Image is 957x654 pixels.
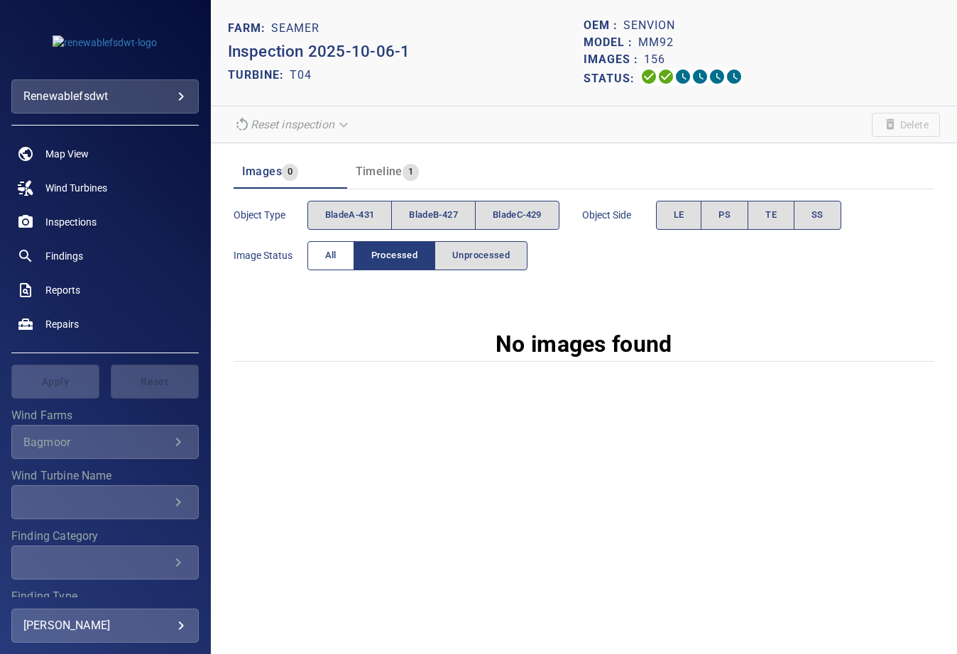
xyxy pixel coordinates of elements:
p: 156 [644,51,665,68]
label: Finding Type [11,591,199,602]
div: objectType [307,201,559,230]
p: T04 [290,67,312,84]
label: Wind Farms [11,410,199,421]
div: Bagmoor [23,436,170,449]
div: Unable to reset the inspection due to your user permissions [228,112,357,137]
span: Repairs [45,317,79,331]
a: findings noActive [11,239,199,273]
p: Senvion [623,17,675,34]
div: Finding Category [11,545,199,580]
button: PS [701,201,748,230]
span: PS [718,207,731,223]
a: windturbines noActive [11,171,199,205]
label: Finding Category [11,531,199,542]
button: bladeA-431 [307,201,393,230]
a: map noActive [11,137,199,171]
div: Wind Farms [11,425,199,459]
p: Seamer [271,20,319,37]
div: imageStatus [307,241,528,270]
svg: Data Formatted 100% [657,68,674,85]
svg: ML Processing 0% [691,68,709,85]
button: All [307,241,354,270]
div: renewablefsdwt [23,85,187,108]
span: TE [765,207,777,223]
button: bladeC-429 [475,201,559,230]
span: bladeA-431 [325,207,375,223]
button: Processed [354,241,435,270]
button: TE [748,201,794,230]
svg: Classification 0% [726,68,743,85]
span: bladeB-427 [409,207,458,223]
svg: Selecting 0% [674,68,691,85]
div: Wind Turbine Name [11,485,199,519]
span: SS [811,207,824,223]
span: 0 [282,164,298,180]
span: Inspections [45,215,97,229]
div: [PERSON_NAME] [23,614,187,637]
a: inspections noActive [11,205,199,239]
img: renewablefsdwt-logo [53,35,157,50]
p: TURBINE: [228,67,290,84]
span: Map View [45,147,89,161]
p: Inspection 2025-10-06-1 [228,40,584,64]
button: bladeB-427 [391,201,476,230]
svg: Matching 0% [709,68,726,85]
label: Wind Turbine Name [11,470,199,482]
span: Images [242,165,282,178]
svg: Uploading 100% [640,68,657,85]
span: All [325,248,337,264]
button: LE [656,201,702,230]
div: Reset inspection [228,112,357,137]
span: bladeC-429 [493,207,542,223]
p: OEM : [584,17,623,34]
a: reports noActive [11,273,199,307]
p: Images : [584,51,644,68]
button: Unprocessed [434,241,527,270]
button: SS [794,201,841,230]
span: Reports [45,283,80,297]
p: FARM: [228,20,271,37]
a: repairs noActive [11,307,199,341]
span: 1 [403,164,419,180]
em: Reset inspection [251,118,334,131]
div: objectSide [656,201,841,230]
div: renewablefsdwt [11,79,199,113]
span: Object Side [582,208,656,222]
p: Status: [584,68,640,89]
span: Unprocessed [452,248,510,264]
span: LE [674,207,684,223]
p: MM92 [638,34,674,51]
span: Unable to delete the inspection due to your user permissions [872,113,940,137]
p: Model : [584,34,638,51]
span: Processed [371,248,417,264]
p: No images found [496,327,672,361]
span: Wind Turbines [45,181,107,195]
span: Timeline [356,165,403,178]
span: Findings [45,249,83,263]
span: Object type [234,208,307,222]
span: Image Status [234,248,307,262]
